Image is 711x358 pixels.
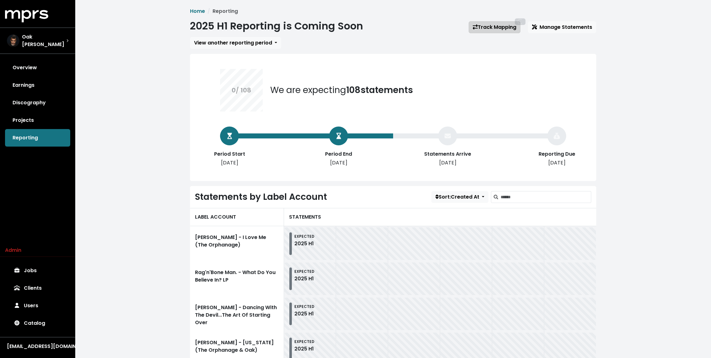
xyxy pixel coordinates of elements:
[501,191,591,203] input: Search label accounts
[5,76,70,94] a: Earnings
[22,33,66,48] span: Oak [PERSON_NAME]
[346,84,413,96] b: 108 statements
[5,314,70,332] a: Catalog
[5,279,70,297] a: Clients
[190,261,284,296] a: Rag'n'Bone Man. - What Do You Believe In? LP
[190,296,284,331] a: [PERSON_NAME] - Dancing With The Devil...The Art Of Starting Over
[294,339,314,344] small: EXPECTED
[294,234,314,239] small: EXPECTED
[5,12,48,19] a: mprs logo
[5,342,70,350] button: [EMAIL_ADDRESS][DOMAIN_NAME]
[190,208,284,226] div: LABEL ACCOUNT
[423,159,473,167] div: [DATE]
[528,21,596,33] button: Manage Statements
[190,226,284,261] a: [PERSON_NAME] - I Love Me (The Orphanage)
[313,159,364,167] div: [DATE]
[294,269,314,274] small: EXPECTED
[194,39,272,46] span: View another reporting period
[532,23,592,31] span: Manage Statements
[313,150,364,158] div: Period End
[431,191,488,203] button: Sort:Created At
[204,150,255,158] div: Period Start
[469,21,520,33] a: Track Mapping
[294,345,314,353] div: 2025 H1
[294,240,314,247] div: 2025 H1
[5,297,70,314] a: Users
[423,150,473,158] div: Statements Arrive
[294,304,314,309] small: EXPECTED
[204,159,255,167] div: [DATE]
[190,37,281,49] button: View another reporting period
[532,159,582,167] div: [DATE]
[190,8,205,15] a: Home
[205,8,238,15] li: Reporting
[532,150,582,158] div: Reporting Due
[7,34,19,47] img: The selected account / producer
[294,275,314,283] div: 2025 H1
[270,84,413,97] div: We are expecting
[435,193,479,200] span: Sort: Created At
[5,112,70,129] a: Projects
[5,59,70,76] a: Overview
[5,94,70,112] a: Discography
[195,192,327,202] h2: Statements by Label Account
[284,208,596,226] div: STATEMENTS
[7,343,68,350] div: [EMAIL_ADDRESS][DOMAIN_NAME]
[190,8,596,15] nav: breadcrumb
[294,310,314,318] div: 2025 H1
[5,262,70,279] a: Jobs
[190,20,363,32] h1: 2025 H1 Reporting is Coming Soon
